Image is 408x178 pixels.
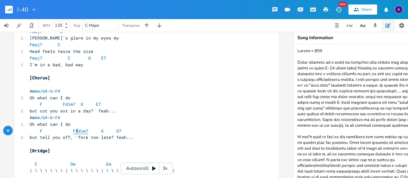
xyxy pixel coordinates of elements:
div: Autoscroll [121,163,172,174]
span: G [88,55,91,61]
span: Head feels twice the size [30,48,93,54]
span: Fdim7 [63,101,76,107]
button: Share [348,4,377,15]
button: New [332,4,345,15]
span: G [101,128,104,134]
span: Dm/G7 [142,161,155,167]
span: Oh what can I do [30,121,70,127]
span: C [58,42,60,47]
span: G [81,101,83,107]
span: [Chorus] [30,75,50,81]
span: F#dim7 [73,128,88,134]
span: Am/G# [35,88,47,94]
span: Dm [70,161,76,167]
span: [PERSON_NAME]'s glare in my eyes my [30,35,119,41]
span: I'm in a bad, bad way [30,62,83,68]
span: F [40,128,42,134]
span: C Major [85,23,99,28]
span: I-40 [17,7,28,12]
span: | \ \ \ \ \ \ | \ \ \ \ \ \ | \ \ \ \ \ \ | \ \ \ \ \ \ | [30,167,175,173]
span: F# [55,115,60,120]
div: Key [74,24,80,27]
span: C [35,161,37,167]
button: A [395,2,403,17]
span: F [40,101,42,107]
span: Fmaj7 [30,55,42,61]
span: [Bridge] [30,148,50,153]
span: F# [55,88,60,94]
div: 3x [159,163,171,174]
span: but tell you off, 'fore too late? Yeah... [30,134,134,140]
div: Share [361,7,372,12]
span: C [68,55,70,61]
div: New [339,2,347,7]
div: AJ [395,5,403,14]
span: but cut you out in a day? Yeah... [30,108,116,114]
span: G [50,88,53,94]
div: Transpose [122,24,140,27]
span: G [50,115,53,120]
span: Am/G# [35,115,47,120]
span: Am - - [30,88,63,94]
div: BPM [43,24,50,27]
span: G7 [116,128,121,134]
span: Em [106,161,111,167]
span: E7 [96,101,101,107]
span: Fmaj7 [30,42,42,47]
span: Am - - [30,115,63,120]
span: Oh what can I do [30,95,70,101]
span: E7 [101,55,106,61]
span: C [60,29,63,34]
span: Fmaj7 [30,29,42,34]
